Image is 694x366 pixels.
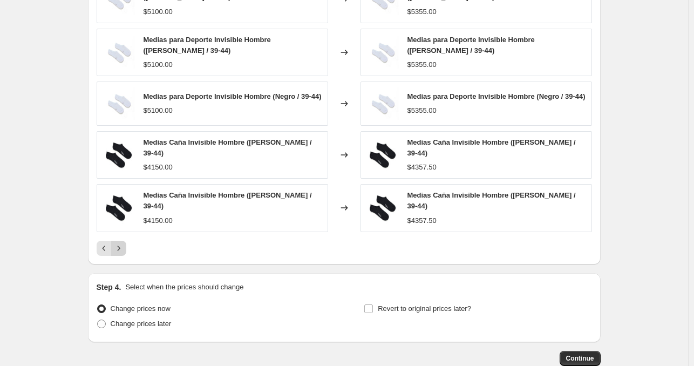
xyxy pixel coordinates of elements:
span: Medias para Deporte Invisible Hombre ([PERSON_NAME] / 39-44) [407,36,535,55]
img: 6001-001_80x.jpg [103,87,135,120]
img: 6050-002_57dd9f09-386d-4acf-9231-e26787e7bbcb_80x.jpg [366,192,399,224]
img: 6001-001_80x.jpg [366,36,399,69]
span: Medias para Deporte Invisible Hombre (Negro / 39-44) [144,92,322,100]
div: $5100.00 [144,105,173,116]
span: Change prices later [111,320,172,328]
nav: Pagination [97,241,126,256]
span: Medias Caña Invisible Hombre ([PERSON_NAME] / 39-44) [407,138,576,157]
button: Continue [560,351,601,366]
img: 6050-002_57dd9f09-386d-4acf-9231-e26787e7bbcb_80x.jpg [103,192,135,224]
span: Medias para Deporte Invisible Hombre (Negro / 39-44) [407,92,586,100]
div: $5100.00 [144,6,173,17]
img: 6050-002_57dd9f09-386d-4acf-9231-e26787e7bbcb_80x.jpg [103,139,135,171]
span: Revert to original prices later? [378,304,471,313]
p: Select when the prices should change [125,282,243,293]
div: $4357.50 [407,162,437,173]
span: Medias Caña Invisible Hombre ([PERSON_NAME] / 39-44) [144,191,312,210]
span: Medias Caña Invisible Hombre ([PERSON_NAME] / 39-44) [407,191,576,210]
h2: Step 4. [97,282,121,293]
span: Medias Caña Invisible Hombre ([PERSON_NAME] / 39-44) [144,138,312,157]
img: 6001-001_80x.jpg [366,87,399,120]
span: Change prices now [111,304,171,313]
img: 6050-002_57dd9f09-386d-4acf-9231-e26787e7bbcb_80x.jpg [366,139,399,171]
div: $4357.50 [407,215,437,226]
div: $4150.00 [144,162,173,173]
button: Next [111,241,126,256]
div: $5100.00 [144,59,173,70]
span: Continue [566,354,594,363]
button: Previous [97,241,112,256]
img: 6001-001_80x.jpg [103,36,135,69]
div: $5355.00 [407,105,437,116]
div: $5355.00 [407,6,437,17]
div: $4150.00 [144,215,173,226]
div: $5355.00 [407,59,437,70]
span: Medias para Deporte Invisible Hombre ([PERSON_NAME] / 39-44) [144,36,271,55]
